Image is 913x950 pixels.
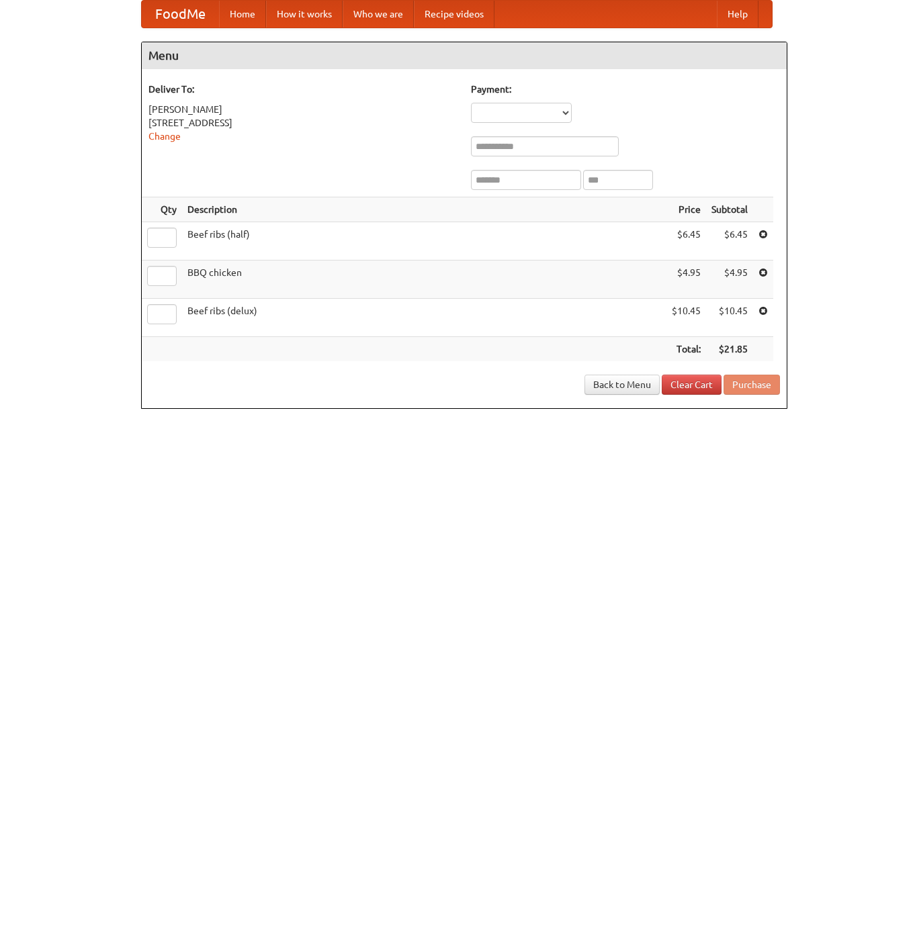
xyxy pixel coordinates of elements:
[182,260,666,299] td: BBQ chicken
[724,375,780,395] button: Purchase
[584,375,660,395] a: Back to Menu
[148,103,458,116] div: [PERSON_NAME]
[706,197,753,222] th: Subtotal
[182,222,666,260] td: Beef ribs (half)
[717,1,758,28] a: Help
[666,260,706,299] td: $4.95
[142,1,219,28] a: FoodMe
[142,42,787,69] h4: Menu
[343,1,414,28] a: Who we are
[666,222,706,260] td: $6.45
[666,197,706,222] th: Price
[182,299,666,337] td: Beef ribs (delux)
[148,83,458,96] h5: Deliver To:
[706,299,753,337] td: $10.45
[148,116,458,130] div: [STREET_ADDRESS]
[666,299,706,337] td: $10.45
[706,222,753,260] td: $6.45
[219,1,266,28] a: Home
[266,1,343,28] a: How it works
[666,337,706,362] th: Total:
[662,375,722,395] a: Clear Cart
[182,197,666,222] th: Description
[142,197,182,222] th: Qty
[706,337,753,362] th: $21.85
[706,260,753,299] td: $4.95
[148,131,181,142] a: Change
[471,83,780,96] h5: Payment:
[414,1,494,28] a: Recipe videos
